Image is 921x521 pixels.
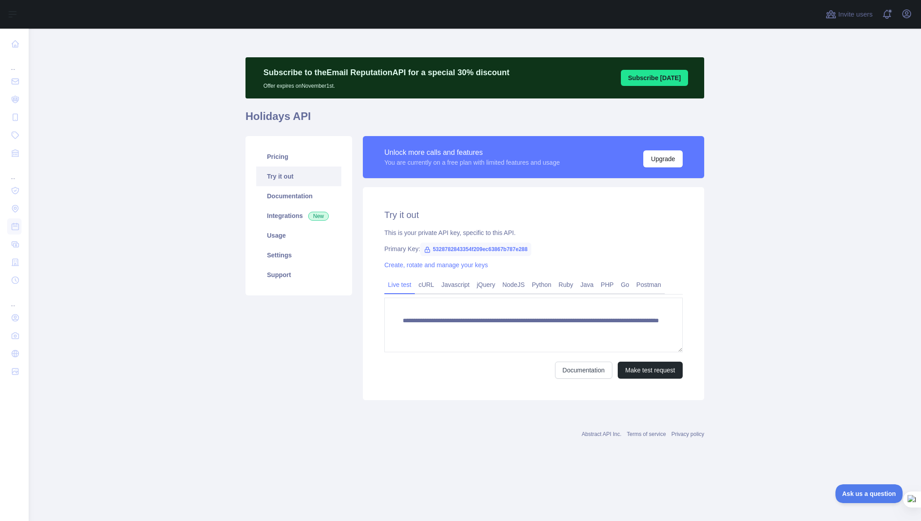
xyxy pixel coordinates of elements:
[384,228,683,237] div: This is your private API key, specific to this API.
[643,150,683,167] button: Upgrade
[263,79,509,90] p: Offer expires on November 1st.
[597,278,617,292] a: PHP
[256,206,341,226] a: Integrations New
[384,158,560,167] div: You are currently on a free plan with limited features and usage
[384,261,488,269] a: Create, rotate and manage your keys
[384,278,415,292] a: Live test
[835,484,903,503] iframe: Toggle Customer Support
[555,278,577,292] a: Ruby
[256,186,341,206] a: Documentation
[420,243,531,256] span: 5328782843354f209ec63867b787e288
[528,278,555,292] a: Python
[838,9,873,20] span: Invite users
[256,226,341,245] a: Usage
[384,209,683,221] h2: Try it out
[7,163,22,181] div: ...
[7,54,22,72] div: ...
[555,362,612,379] a: Documentation
[256,147,341,167] a: Pricing
[824,7,874,21] button: Invite users
[577,278,598,292] a: Java
[633,278,665,292] a: Postman
[7,290,22,308] div: ...
[627,431,666,437] a: Terms of service
[245,109,704,131] h1: Holidays API
[256,167,341,186] a: Try it out
[263,66,509,79] p: Subscribe to the Email Reputation API for a special 30 % discount
[415,278,438,292] a: cURL
[473,278,499,292] a: jQuery
[671,431,704,437] a: Privacy policy
[308,212,329,221] span: New
[499,278,528,292] a: NodeJS
[256,245,341,265] a: Settings
[256,265,341,285] a: Support
[438,278,473,292] a: Javascript
[384,244,683,253] div: Primary Key:
[618,362,683,379] button: Make test request
[621,70,688,86] button: Subscribe [DATE]
[582,431,622,437] a: Abstract API Inc.
[617,278,633,292] a: Go
[384,147,560,158] div: Unlock more calls and features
